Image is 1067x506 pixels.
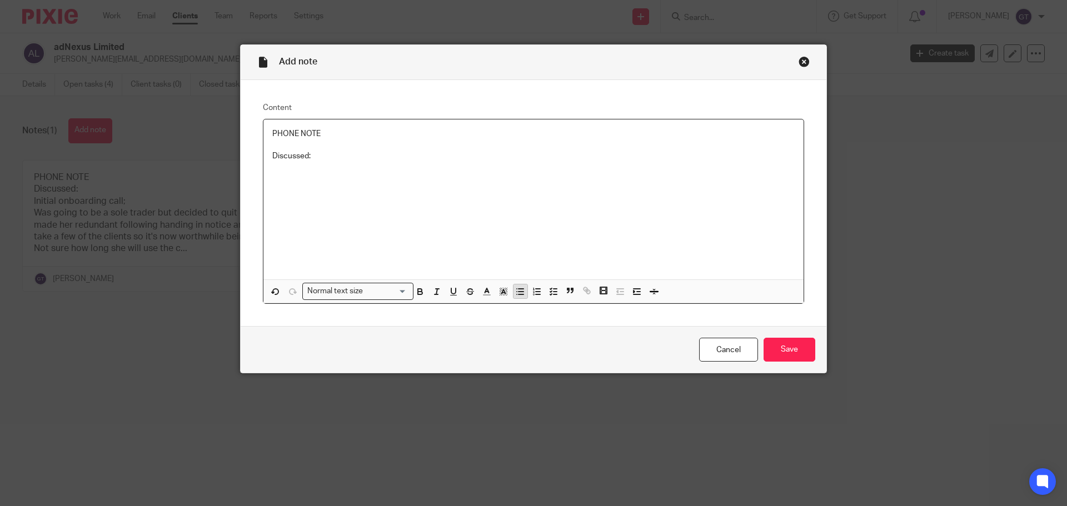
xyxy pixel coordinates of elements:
[263,102,804,113] label: Content
[367,285,407,297] input: Search for option
[764,338,815,362] input: Save
[272,128,795,139] p: PHONE NOTE
[305,285,366,297] span: Normal text size
[302,283,413,300] div: Search for option
[279,57,317,66] span: Add note
[799,56,810,67] div: Close this dialog window
[699,338,758,362] a: Cancel
[272,151,795,162] p: Discussed:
